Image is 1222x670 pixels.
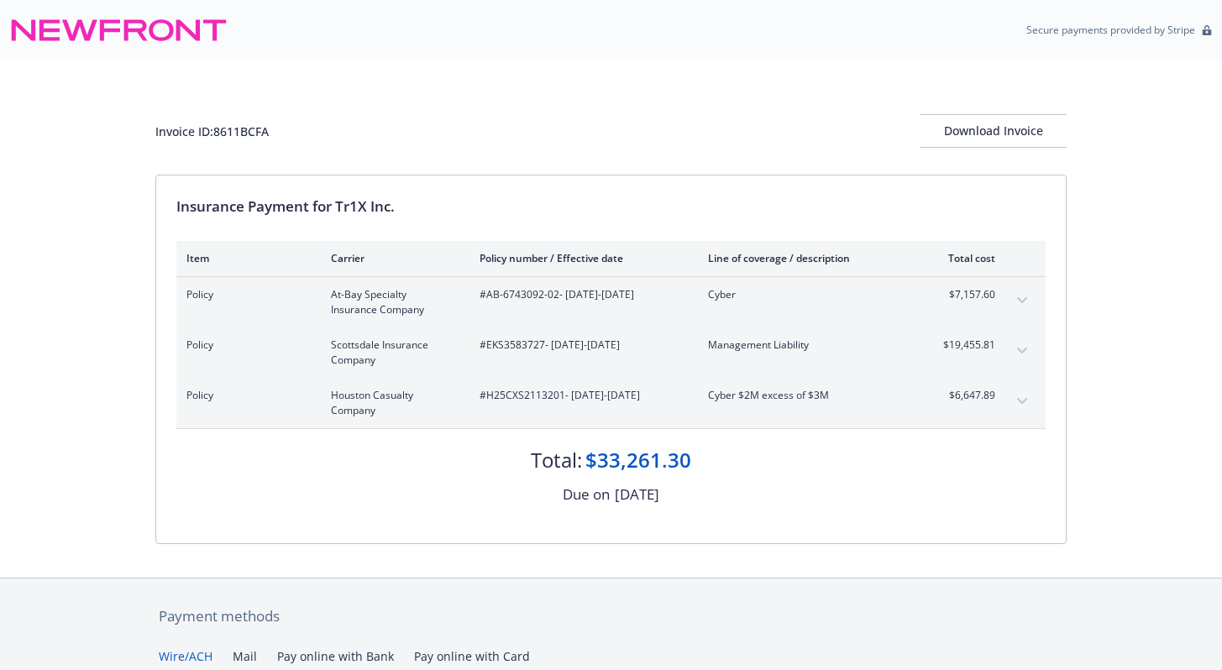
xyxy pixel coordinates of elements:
span: $6,647.89 [932,388,995,403]
span: Houston Casualty Company [331,388,453,418]
div: Total: [531,446,582,474]
span: Management Liability [708,338,905,353]
div: Download Invoice [920,115,1067,147]
div: Payment methods [159,605,1063,627]
div: Policy number / Effective date [480,251,681,265]
span: Policy [186,287,304,302]
div: $33,261.30 [585,446,691,474]
div: PolicyAt-Bay Specialty Insurance Company#AB-6743092-02- [DATE]-[DATE]Cyber$7,157.60expand content [176,277,1046,327]
span: #H25CXS2113201 - [DATE]-[DATE] [480,388,681,403]
span: Cyber $2M excess of $3M [708,388,905,403]
span: Scottsdale Insurance Company [331,338,453,368]
div: Total cost [932,251,995,265]
div: PolicyHouston Casualty Company#H25CXS2113201- [DATE]-[DATE]Cyber $2M excess of $3M$6,647.89expand... [176,378,1046,428]
div: Due on [563,484,610,505]
div: PolicyScottsdale Insurance Company#EKS3583727- [DATE]-[DATE]Management Liability$19,455.81expand ... [176,327,1046,378]
span: Cyber [708,287,905,302]
span: At-Bay Specialty Insurance Company [331,287,453,317]
button: expand content [1009,287,1036,314]
span: Policy [186,338,304,353]
span: $7,157.60 [932,287,995,302]
span: Policy [186,388,304,403]
div: Carrier [331,251,453,265]
div: Invoice ID: 8611BCFA [155,123,269,140]
button: expand content [1009,338,1036,364]
div: [DATE] [615,484,659,505]
button: expand content [1009,388,1036,415]
span: $19,455.81 [932,338,995,353]
div: Insurance Payment for Tr1X Inc. [176,196,1046,217]
div: Item [186,251,304,265]
button: Download Invoice [920,114,1067,148]
p: Secure payments provided by Stripe [1026,23,1195,37]
div: Line of coverage / description [708,251,905,265]
span: #EKS3583727 - [DATE]-[DATE] [480,338,681,353]
span: #AB-6743092-02 - [DATE]-[DATE] [480,287,681,302]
